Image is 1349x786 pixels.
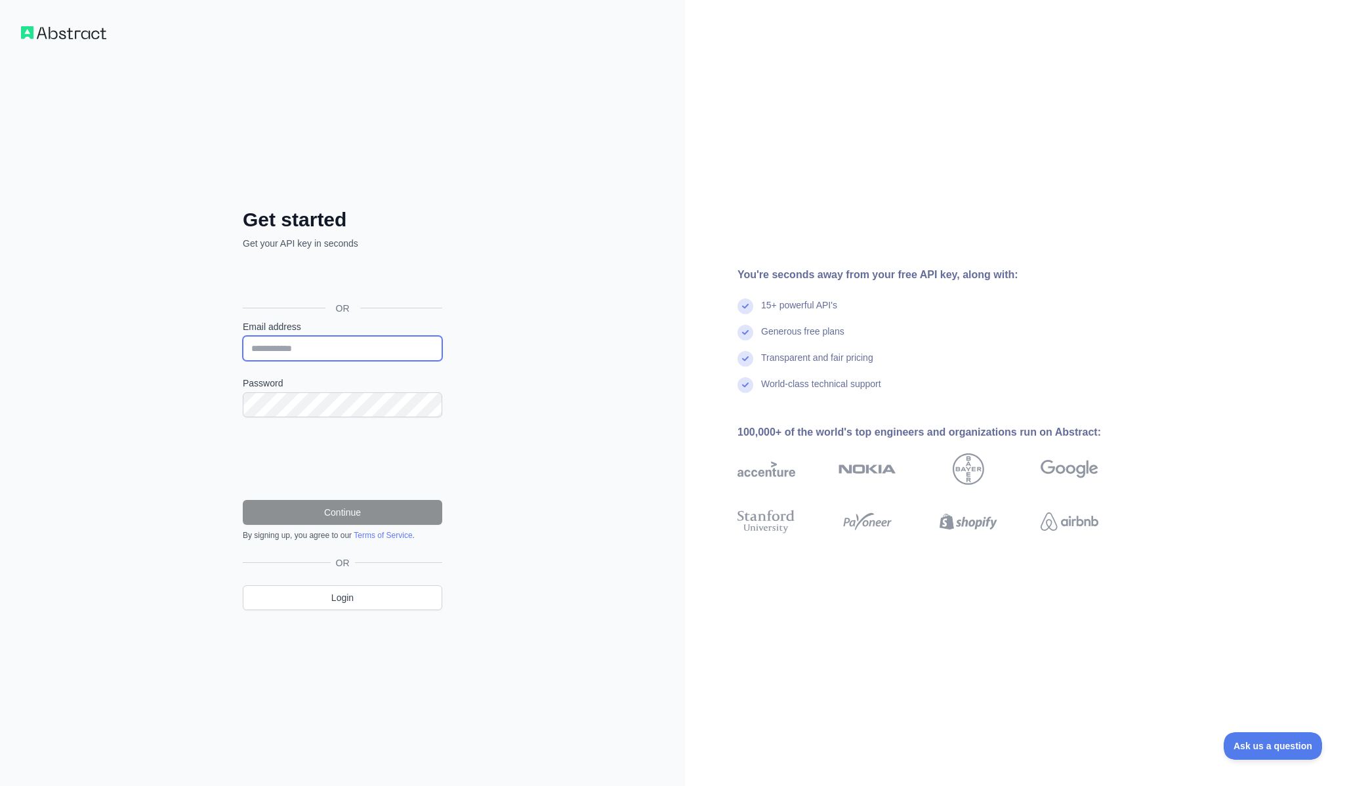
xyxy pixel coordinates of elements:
a: Terms of Service [354,531,412,540]
iframe: reCAPTCHA [243,433,442,484]
span: OR [331,556,355,569]
div: 15+ powerful API's [761,299,837,325]
div: Generous free plans [761,325,844,351]
img: accenture [737,453,795,485]
img: stanford university [737,507,795,536]
img: google [1041,453,1098,485]
img: airbnb [1041,507,1098,536]
img: Workflow [21,26,106,39]
iframe: Google 계정으로 로그인 버튼 [236,264,446,293]
button: Continue [243,500,442,525]
h2: Get started [243,208,442,232]
span: OR [325,302,360,315]
iframe: Toggle Customer Support [1224,732,1323,760]
img: shopify [940,507,997,536]
img: bayer [953,453,984,485]
p: Get your API key in seconds [243,237,442,250]
a: Login [243,585,442,610]
img: check mark [737,325,753,341]
label: Email address [243,320,442,333]
img: nokia [839,453,896,485]
label: Password [243,377,442,390]
div: 100,000+ of the world's top engineers and organizations run on Abstract: [737,424,1140,440]
div: World-class technical support [761,377,881,403]
div: By signing up, you agree to our . [243,530,442,541]
img: check mark [737,377,753,393]
img: payoneer [839,507,896,536]
div: You're seconds away from your free API key, along with: [737,267,1140,283]
img: check mark [737,299,753,314]
img: check mark [737,351,753,367]
div: Transparent and fair pricing [761,351,873,377]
